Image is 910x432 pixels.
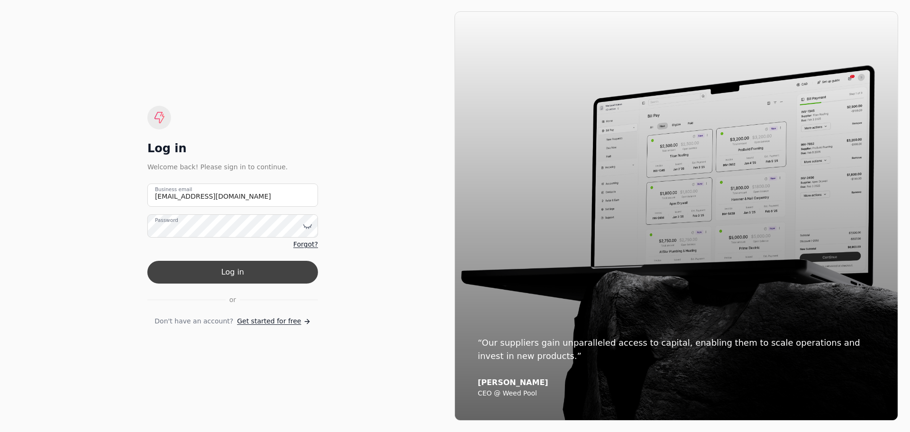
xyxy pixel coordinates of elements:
[155,316,233,326] span: Don't have an account?
[478,378,875,387] div: [PERSON_NAME]
[478,389,875,398] div: CEO @ Weed Pool
[237,316,301,326] span: Get started for free
[478,336,875,363] div: “Our suppliers gain unparalleled access to capital, enabling them to scale operations and invest ...
[229,295,236,305] span: or
[155,217,178,224] label: Password
[155,186,192,193] label: Business email
[147,261,318,284] button: Log in
[237,316,310,326] a: Get started for free
[147,141,318,156] div: Log in
[147,162,318,172] div: Welcome back! Please sign in to continue.
[293,239,318,249] a: Forgot?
